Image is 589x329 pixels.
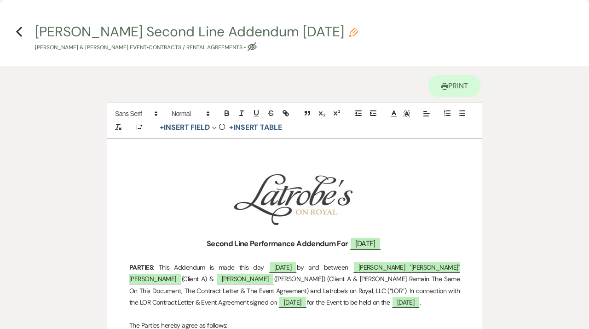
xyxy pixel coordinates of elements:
[420,298,421,306] span: .
[129,275,461,306] span: ([PERSON_NAME]) (Client A & [PERSON_NAME] Remain The Same On This Document, The Contract Letter &...
[160,124,164,131] span: +
[278,296,307,308] span: [DATE]
[156,122,220,133] button: Insert Field
[230,170,357,225] img: Screen Shot 2023-06-15 at 8.24.48 AM.png
[420,108,433,119] span: Alignment
[182,275,214,283] span: (Client A) &
[35,43,358,52] p: [PERSON_NAME] & [PERSON_NAME] Event • Contracts / Rental Agreements •
[216,273,274,284] span: [PERSON_NAME]
[35,25,358,52] button: [PERSON_NAME] Second Line Addendum [DATE][PERSON_NAME] & [PERSON_NAME] Event•Contracts / Rental A...
[400,108,413,119] span: Text Background Color
[129,263,153,271] strong: PARTIES
[167,108,213,119] span: Header Formats
[392,296,420,308] span: [DATE]
[153,263,264,271] span: : This Addendum is made this day
[129,261,460,284] span: [PERSON_NAME] "[PERSON_NAME]" [PERSON_NAME]
[226,122,285,133] button: +Insert Table
[350,237,381,250] span: [DATE]
[269,261,297,273] span: [DATE]
[307,298,390,306] span: for the Event to be held on the
[207,239,348,248] strong: Second Line Performance Addendum For
[297,263,348,271] span: by and between
[229,124,233,131] span: +
[387,108,400,119] span: Text Color
[428,75,481,97] a: Print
